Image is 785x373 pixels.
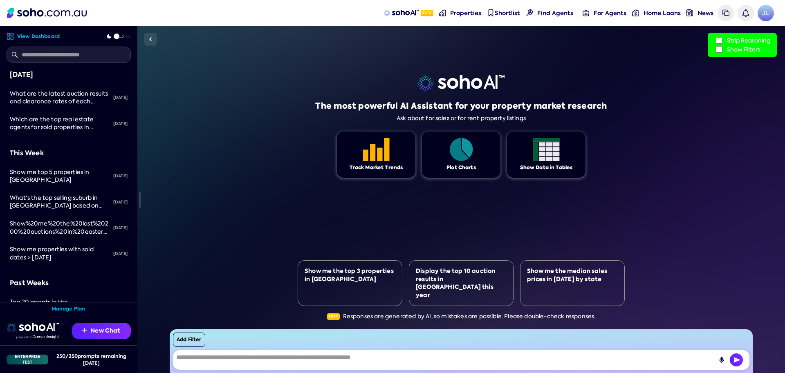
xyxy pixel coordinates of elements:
[742,9,749,16] img: bell icon
[7,215,110,241] a: Show%20me%20the%20last%20200%20auctions%20in%20eastern%20suburbs%20with%20sold%20price,%20see%20more
[716,46,722,53] input: Show Filters
[82,328,87,333] img: Recommendation icon
[384,10,419,16] img: sohoAI logo
[52,353,131,366] div: 250 / 250 prompts remaining [DATE]
[327,313,340,320] span: Beta
[594,9,626,17] span: For Agents
[110,89,131,107] div: [DATE]
[7,8,87,18] img: Soho Logo
[10,298,110,314] div: Top 20 agents in the McGrath franchise by total sold properties and total sold for the past 3 month
[72,323,131,339] button: New Chat
[533,138,560,161] img: Feature 1 icon
[714,36,770,45] label: Strip Reasoning
[439,9,446,16] img: properties-nav icon
[698,9,713,17] span: News
[730,353,743,366] button: Send
[10,116,94,147] span: Which are the top real estate agents for sold properties in [GEOGRAPHIC_DATA], [GEOGRAPHIC_DATA]?
[10,246,110,261] div: Show me properties with sold dates > today
[10,90,110,106] div: What are the latest auction results and clearance rates of each month? and show me on a graph
[110,297,131,315] div: [DATE]
[495,9,520,17] span: Shortlist
[10,148,128,159] div: This Week
[327,313,596,321] div: Responses are generated by AI, so mistakes are possible. Please double-check responses.
[7,85,110,111] a: What are the latest auction results and clearance rates of each month? and show me on a graph
[7,323,59,333] img: sohoai logo
[686,9,693,16] img: news-nav icon
[305,267,395,283] div: Show me the top 3 properties in [GEOGRAPHIC_DATA]
[714,45,770,54] label: Show Filters
[315,100,607,112] h1: The most powerful AI Assistant for your property market research
[10,220,110,236] div: Show%20me%20the%20last%20200%20auctions%20in%20eastern%20suburbs%20with%20sold%20price,%20see%20more
[718,5,734,21] a: Messages
[722,9,729,16] img: messages icon
[448,138,475,161] img: Feature 1 icon
[716,37,722,44] input: Strip Reasoning
[758,5,774,21] span: JL
[537,9,573,17] span: Find Agents
[363,138,390,161] img: Feature 1 icon
[110,167,131,185] div: [DATE]
[173,333,205,347] button: Add Filter
[758,5,774,21] a: Avatar of Jonathan Lui
[52,306,85,313] a: Manage Plan
[10,194,105,233] span: What's the top selling suburb in [GEOGRAPHIC_DATA] based on total sold properties in the past 12 ...
[146,34,155,44] img: Sidebar toggle icon
[7,111,110,136] a: Which are the top real estate agents for sold properties in [GEOGRAPHIC_DATA], [GEOGRAPHIC_DATA]?
[10,168,110,184] div: Show me top 5 properties in Sydney
[7,241,110,266] a: Show me properties with sold dates > [DATE]
[110,245,131,263] div: [DATE]
[110,115,131,133] div: [DATE]
[10,168,90,184] span: Show me top 5 properties in [GEOGRAPHIC_DATA]
[730,353,743,366] img: Send icon
[397,115,526,122] div: Ask about for sales or for rent property listings
[10,90,108,113] span: What are the latest auction results and clearance rates of each month? and show me on a graph
[450,9,481,17] span: Properties
[446,164,476,171] div: Plot Charts
[16,335,59,339] img: Data provided by Domain Insight
[10,298,107,330] span: Top 20 agents in the [PERSON_NAME] franchise by total sold properties and total sold for the past...
[7,293,110,319] a: Top 20 agents in the [PERSON_NAME] franchise by total sold properties and total sold for the past...
[487,9,494,16] img: shortlist-nav icon
[644,9,681,17] span: Home Loans
[520,164,573,171] div: Show Data in Tables
[110,219,131,237] div: [DATE]
[7,163,110,189] a: Show me top 5 properties in [GEOGRAPHIC_DATA]
[715,353,728,366] button: Record Audio
[416,267,507,299] div: Display the top 10 auction results in [GEOGRAPHIC_DATA] this year
[738,5,754,21] a: Notifications
[350,164,403,171] div: Track Market Trends
[10,116,110,132] div: Which are the top real estate agents for sold properties in eastern suburbs, Sydney?
[10,220,109,251] span: Show%20me%20the%20last%20200%20auctions%20in%20eastern%20suburbs%20with%20sold%20price,%20see%20more
[632,9,639,16] img: for-agents-nav icon
[7,33,60,40] a: View Dashboard
[417,75,505,92] img: sohoai logo
[10,194,110,210] div: What's the top selling suburb in New South Wales based on total sold properties in the past 12 mo...
[7,189,110,215] a: What's the top selling suburb in [GEOGRAPHIC_DATA] based on total sold properties in the past 12 ...
[10,69,128,80] div: [DATE]
[7,355,48,364] div: Enterprise Test
[527,267,618,283] div: Show me the median sales prices in [DATE] by state
[421,10,433,16] span: Beta
[583,9,590,16] img: for-agents-nav icon
[10,246,94,261] span: Show me properties with sold dates > [DATE]
[10,278,128,288] div: Past Weeks
[110,193,131,211] div: [DATE]
[526,9,533,16] img: Find agents icon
